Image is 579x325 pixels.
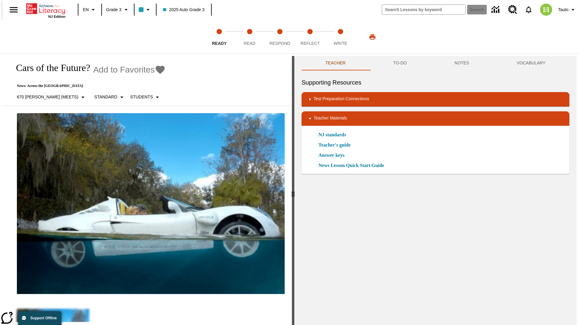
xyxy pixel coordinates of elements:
[302,56,569,70] div: Instructional Panel Tabs
[302,92,569,107] div: Test Preparation Connections
[318,152,344,159] a: Answer keys, Will open in new browser window or tab
[202,20,237,54] button: Ready step 1 of 5
[318,162,384,169] a: News Lesson Quick Start Guide, Will open in new browser window or tab
[302,111,569,126] div: Teacher Materials
[314,115,347,122] p: Teacher Materials
[94,94,117,100] p: Standard
[104,4,132,15] button: Grade: Grade 3, Select a grade
[80,4,100,15] button: Language: EN, Select a language
[17,94,78,100] p: 670 [PERSON_NAME] (Meets)
[505,2,521,18] a: Resource Center, Will open in new tab
[2,56,292,322] div: reading
[363,32,382,42] button: Print
[314,96,369,103] p: Test Preparation Connections
[10,84,166,88] p: News: Across the [GEOGRAPHIC_DATA]
[26,2,65,18] div: Home
[244,41,255,46] span: Read
[558,7,568,13] span: Tauto
[30,316,57,320] span: Support Offline
[334,41,347,46] span: Write
[318,141,351,149] a: Teacher's guide, Will open in new browser window or tab
[232,20,267,54] button: Read step 2 of 5
[163,7,205,13] span: 2025 Auto Grade 3
[14,92,89,103] button: Select Lexile, 670 Lexile (Meets)
[130,94,153,100] p: Students
[294,56,577,325] div: activity
[292,56,294,325] div: Press Enter or Spacebar and then press right and left arrow keys to move the slider
[92,92,128,103] button: Scaffolds, Standard
[5,1,23,19] button: Open side menu
[493,56,569,70] button: VOCABULARY
[323,20,358,54] button: Write step 5 of 5
[93,64,166,75] button: Add to Favorites - Cars of the Future?
[93,65,155,75] span: Add to Favorites
[431,56,493,70] button: NOTES
[10,62,90,73] h1: Cars of the Future?
[556,4,579,15] button: Profile/Settings
[18,311,62,325] button: Support Offline
[48,15,65,18] span: NJ Edition
[17,113,285,294] img: High-tech automobile treading water.
[382,5,465,14] input: search field
[302,78,569,87] h6: Supporting Resources
[521,2,536,17] a: Notifications
[318,131,350,138] a: NJ standards
[293,20,327,54] button: Reflect step 4 of 5
[536,2,556,17] button: Select a new avatar
[540,4,552,16] img: avatar image
[136,4,154,15] button: Class color is light blue. Change class color
[369,56,431,70] button: TO-DO
[302,56,369,70] button: Teacher
[128,92,163,103] button: Select Student
[106,7,122,13] span: Grade 3
[488,2,505,18] a: Data Center
[212,41,227,46] span: Ready
[301,41,320,46] span: Reflect
[269,41,290,46] span: Respond
[83,7,89,13] span: EN
[262,20,297,54] button: Respond step 3 of 5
